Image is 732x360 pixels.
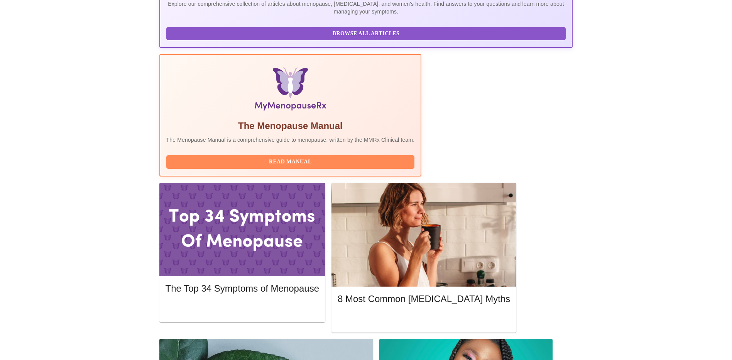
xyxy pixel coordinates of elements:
span: Read More [345,314,502,324]
a: Read Manual [166,158,417,165]
button: Browse All Articles [166,27,566,41]
span: Read More [173,304,311,313]
a: Browse All Articles [166,30,568,36]
span: Browse All Articles [174,29,558,39]
button: Read Manual [166,155,415,169]
h5: The Menopause Manual [166,120,415,132]
p: The Menopause Manual is a comprehensive guide to menopause, written by the MMRx Clinical team. [166,136,415,144]
a: Read More [166,304,321,311]
button: Read More [166,302,319,315]
button: Read More [338,312,510,326]
a: Read More [338,315,512,322]
img: Menopause Manual [206,67,375,114]
h5: The Top 34 Symptoms of Menopause [166,282,319,295]
span: Read Manual [174,157,407,167]
h5: 8 Most Common [MEDICAL_DATA] Myths [338,293,510,305]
